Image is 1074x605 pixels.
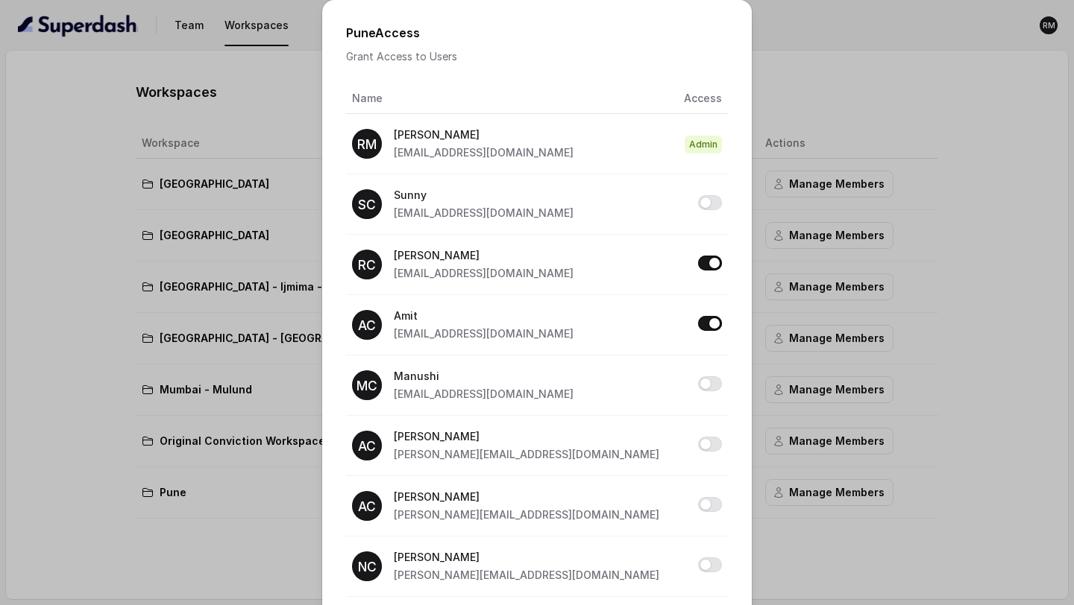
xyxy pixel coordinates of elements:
button: Allow access to Pune [698,256,722,270]
span: Admin [685,136,722,153]
text: NC [358,559,377,574]
p: [PERSON_NAME] [394,548,659,566]
span: [EMAIL_ADDRESS][DOMAIN_NAME] [394,327,574,340]
text: RC [358,257,376,273]
text: MC [357,378,377,393]
span: [PERSON_NAME][EMAIL_ADDRESS][DOMAIN_NAME] [394,448,659,460]
button: Allow access to Pune [698,437,722,452]
p: Manushi [394,367,574,385]
button: Allow access to Pune [698,497,722,512]
p: Sunny [394,186,574,204]
button: Allow access to Pune [698,376,722,391]
button: Allow access to Pune [698,195,722,210]
span: [EMAIL_ADDRESS][DOMAIN_NAME] [394,267,574,279]
p: Grant Access to Users [346,48,728,66]
text: AC [358,498,376,514]
span: [EMAIL_ADDRESS][DOMAIN_NAME] [394,146,574,159]
button: Allow access to Pune [698,316,722,331]
span: [PERSON_NAME][EMAIL_ADDRESS][DOMAIN_NAME] [394,508,659,521]
text: AC [358,317,376,333]
text: AC [358,438,376,454]
h2: Pune Access [346,24,728,42]
th: Access [671,83,728,114]
p: [PERSON_NAME] [394,247,574,265]
span: [PERSON_NAME][EMAIL_ADDRESS][DOMAIN_NAME] [394,568,659,581]
text: SC [358,197,376,212]
p: [PERSON_NAME] [394,126,574,144]
button: Allow access to Pune [698,557,722,572]
text: RM [357,136,377,152]
p: Amit [394,307,574,325]
span: [EMAIL_ADDRESS][DOMAIN_NAME] [394,206,574,219]
th: Name [346,83,671,114]
span: [EMAIL_ADDRESS][DOMAIN_NAME] [394,387,574,400]
p: [PERSON_NAME] [394,428,659,446]
p: [PERSON_NAME] [394,488,659,506]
